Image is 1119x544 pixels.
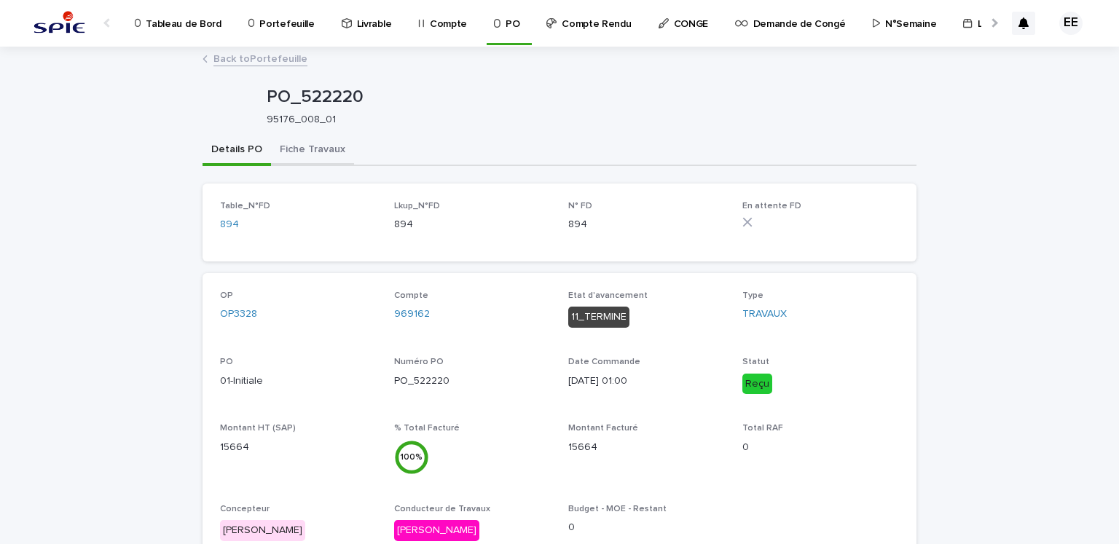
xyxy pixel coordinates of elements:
[220,374,377,389] p: 01-Initiale
[394,374,551,389] p: PO_522220
[742,358,769,366] span: Statut
[742,374,772,395] div: Reçu
[220,505,270,513] span: Concepteur
[29,9,90,38] img: svstPd6MQfCT1uX1QGkG
[271,135,354,166] button: Fiche Travaux
[267,114,905,126] p: 95176_008_01
[568,505,667,513] span: Budget - MOE - Restant
[394,358,444,366] span: Numéro PO
[394,505,490,513] span: Conducteur de Travaux
[568,374,725,389] p: [DATE] 01:00
[220,202,270,210] span: Table_N°FD
[568,291,648,300] span: Etat d'avancement
[213,50,307,66] a: Back toPortefeuille
[742,440,899,455] p: 0
[394,307,430,322] a: 969162
[394,520,479,541] div: [PERSON_NAME]
[394,449,429,465] div: 100 %
[568,202,592,210] span: N° FD
[568,440,725,455] p: 15664
[742,307,787,322] a: TRAVAUX
[220,217,239,232] a: 894
[220,424,296,433] span: Montant HT (SAP)
[220,291,233,300] span: OP
[568,358,640,366] span: Date Commande
[220,358,233,366] span: PO
[203,135,271,166] button: Details PO
[742,291,763,300] span: Type
[220,520,305,541] div: [PERSON_NAME]
[220,307,257,322] a: OP3328
[394,202,440,210] span: Lkup_N°FD
[568,307,629,328] div: 11_TERMINE
[1059,12,1083,35] div: EE
[742,424,783,433] span: Total RAF
[568,424,638,433] span: Montant Facturé
[394,217,551,232] p: 894
[568,217,725,232] p: 894
[568,520,725,535] p: 0
[394,291,428,300] span: Compte
[220,440,377,455] p: 15664
[742,202,801,210] span: En attente FD
[267,87,911,108] p: PO_522220
[394,424,460,433] span: % Total Facturé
